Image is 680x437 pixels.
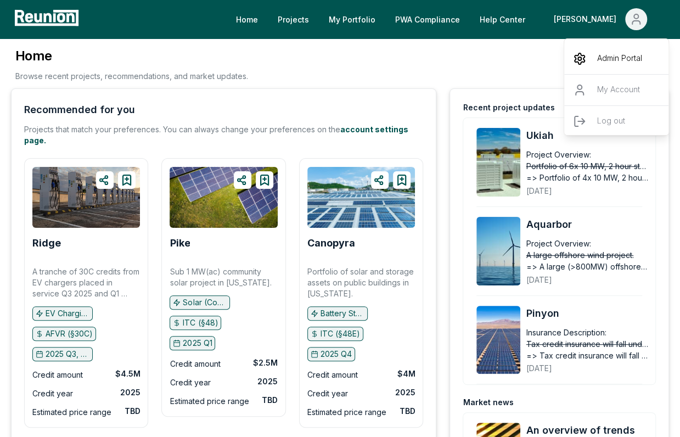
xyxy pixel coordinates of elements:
[307,167,415,228] img: Canopyra
[32,266,140,299] p: A tranche of 30C credits from EV chargers placed in service Q3 2025 and Q1 2026.
[476,128,520,197] img: Ukiah
[24,125,340,134] span: Projects that match your preferences. You can always change your preferences on the
[32,347,93,361] button: 2025 Q3, 2026 Q1
[320,8,384,30] a: My Portfolio
[170,336,215,350] button: 2025 Q1
[46,328,93,339] p: AFVR (§30C)
[170,238,190,249] a: Pike
[463,102,554,113] div: Recent project updates
[471,8,534,30] a: Help Center
[307,406,386,419] div: Estimated price range
[32,238,61,249] a: Ridge
[253,357,278,368] div: $2.5M
[526,238,591,249] div: Project Overview:
[15,47,248,65] h3: Home
[307,306,368,321] button: Battery Storage, Solar (C&I)
[183,317,218,328] p: ITC (§48)
[183,297,227,308] p: Solar (Community)
[32,387,73,400] div: Credit year
[526,338,648,350] span: Tax credit insurance will fall under the master policy from investment bank, and is subject to a ...
[227,8,267,30] a: Home
[307,347,355,361] button: 2025 Q4
[526,249,633,261] span: A large offshore wind project.
[564,43,670,74] a: Admin Portal
[397,368,415,379] div: $4M
[526,261,648,272] span: => A large (>800MW) offshore wind project.
[227,8,669,30] nav: Main
[170,295,230,310] button: Solar (Community)
[170,167,277,228] img: Pike
[183,338,212,349] p: 2025 Q1
[321,349,352,360] p: 2025 Q4
[386,8,469,30] a: PWA Compliance
[170,237,190,249] b: Pike
[262,395,278,406] div: TBD
[46,308,89,319] p: EV Charging Infrastructure
[597,83,640,97] p: My Account
[46,349,89,360] p: 2025 Q3, 2026 Q1
[32,368,83,382] div: Credit amount
[545,8,656,30] button: [PERSON_NAME]
[526,350,648,361] span: => Tax credit insurance will fall under the master policy from investment bank, and is subject to...
[170,376,210,389] div: Credit year
[526,327,606,338] div: Insurance Description:
[476,306,520,374] img: Pinyon
[395,387,415,398] div: 2025
[597,115,625,128] p: Log out
[269,8,318,30] a: Projects
[170,357,220,371] div: Credit amount
[32,237,61,249] b: Ridge
[32,167,140,228] img: Ridge
[170,395,249,408] div: Estimated price range
[526,160,648,172] span: Portfolio of 6x 10 MW, 2 hour standalone storage projects in a single state. Projects are being p...
[526,172,648,183] span: => Portfolio of 4x 10 MW, 2 hour standalone storage projects in a single state. Projects are bein...
[124,406,140,417] div: TBD
[120,387,140,398] div: 2025
[399,406,415,417] div: TBD
[526,149,591,160] div: Project Overview:
[115,368,140,379] div: $4.5M
[24,102,135,117] div: Recommended for you
[554,8,621,30] div: [PERSON_NAME]
[307,237,355,249] b: Canopyra
[15,70,248,82] p: Browse recent projects, recommendations, and market updates.
[307,238,355,249] a: Canopyra
[307,266,415,299] p: Portfolio of solar and storage assets on public buildings in [US_STATE].
[321,308,364,319] p: Battery Storage, Solar (C&I)
[597,52,642,65] p: Admin Portal
[257,376,278,387] div: 2025
[564,43,670,141] div: [PERSON_NAME]
[32,306,93,321] button: EV Charging Infrastructure
[463,397,513,408] div: Market news
[170,266,277,288] p: Sub 1 MW(ac) community solar project in [US_STATE].
[307,387,348,400] div: Credit year
[321,328,360,339] p: ITC (§48E)
[307,368,358,382] div: Credit amount
[476,217,520,285] img: Aquarbor
[32,406,111,419] div: Estimated price range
